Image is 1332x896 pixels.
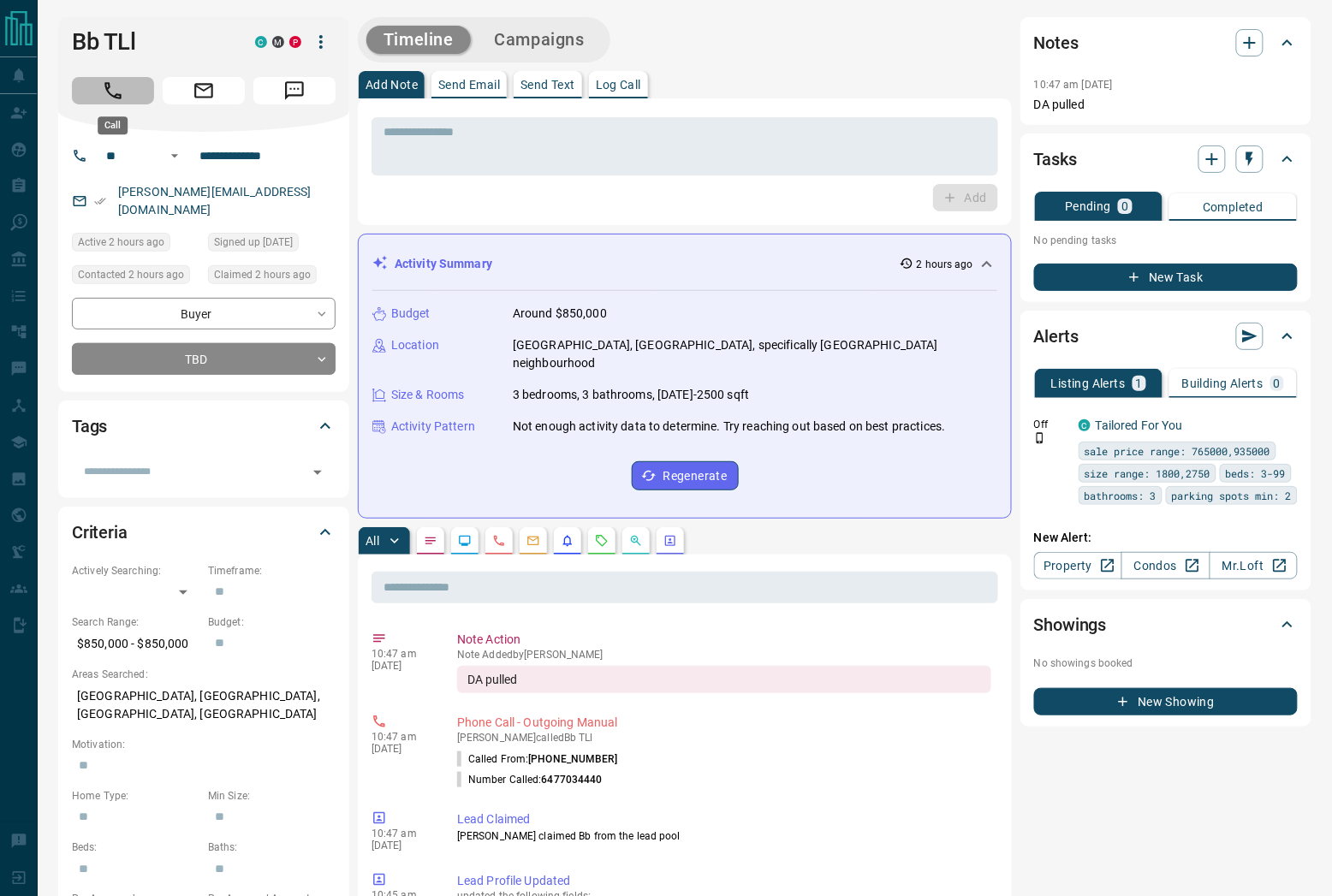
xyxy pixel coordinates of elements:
[391,386,465,404] p: Size & Rooms
[372,660,431,672] p: [DATE]
[632,461,739,490] button: Regenerate
[208,840,336,855] p: Baths:
[72,737,336,752] p: Motivation:
[917,257,973,272] p: 2 hours ago
[1051,377,1126,389] p: Listing Alerts
[1085,442,1270,460] span: sale price range: 765000,935000
[1034,96,1298,114] p: DA pulled
[457,649,991,661] p: Note Added by [PERSON_NAME]
[255,36,267,48] div: condos.ca
[1210,552,1298,579] a: Mr.Loft
[208,265,336,289] div: Mon Oct 13 2025
[118,185,312,217] a: [PERSON_NAME][EMAIL_ADDRESS][DOMAIN_NAME]
[1034,604,1298,645] div: Showings
[457,810,991,828] p: Lead Claimed
[372,731,431,743] p: 10:47 am
[457,872,991,890] p: Lead Profile Updated
[391,418,475,436] p: Activity Pattern
[513,386,749,404] p: 3 bedrooms, 3 bathrooms, [DATE]-2500 sqft
[72,519,128,546] h2: Criteria
[492,534,506,548] svg: Calls
[391,336,439,354] p: Location
[72,682,336,728] p: [GEOGRAPHIC_DATA], [GEOGRAPHIC_DATA], [GEOGRAPHIC_DATA], [GEOGRAPHIC_DATA]
[72,77,154,104] span: Call
[72,563,199,579] p: Actively Searching:
[72,788,199,804] p: Home Type:
[208,788,336,804] p: Min Size:
[542,774,603,786] span: 6477034440
[457,631,991,649] p: Note Action
[596,79,641,91] p: Log Call
[306,460,330,484] button: Open
[1172,487,1292,504] span: parking spots min: 2
[372,840,431,851] p: [DATE]
[1085,465,1210,482] span: size range: 1800,2750
[72,28,229,56] h1: Bb TLl
[528,753,617,765] span: [PHONE_NUMBER]
[1034,316,1298,357] div: Alerts
[72,233,199,257] div: Mon Oct 13 2025
[72,343,336,375] div: TBD
[1034,264,1298,291] button: New Task
[1121,552,1210,579] a: Condos
[1034,228,1298,253] p: No pending tasks
[1034,552,1122,579] a: Property
[1034,79,1113,91] p: 10:47 am [DATE]
[208,614,336,630] p: Budget:
[289,36,301,48] div: property.ca
[72,667,336,682] p: Areas Searched:
[457,828,991,844] p: [PERSON_NAME] claimed Bb from the lead pool
[372,743,431,755] p: [DATE]
[72,406,336,447] div: Tags
[72,840,199,855] p: Beds:
[163,77,245,104] span: Email
[1121,200,1128,212] p: 0
[1034,611,1107,638] h2: Showings
[1182,377,1264,389] p: Building Alerts
[272,36,284,48] div: mrloft.ca
[72,512,336,553] div: Criteria
[72,630,199,658] p: $850,000 - $850,000
[366,79,418,91] p: Add Note
[78,234,164,251] span: Active 2 hours ago
[1226,465,1286,482] span: beds: 3-99
[98,116,128,134] div: Call
[1034,145,1077,173] h2: Tasks
[366,535,379,547] p: All
[1034,417,1068,432] p: Off
[663,534,677,548] svg: Agent Actions
[72,614,199,630] p: Search Range:
[1034,529,1298,547] p: New Alert:
[1034,29,1079,56] h2: Notes
[72,412,107,440] h2: Tags
[457,732,991,744] p: [PERSON_NAME] called Bb TLl
[208,563,336,579] p: Timeframe:
[208,233,336,257] div: Sun Jan 16 2022
[513,418,946,436] p: Not enough activity data to determine. Try reaching out based on best practices.
[561,534,574,548] svg: Listing Alerts
[457,666,991,693] div: DA pulled
[1079,419,1091,431] div: condos.ca
[94,195,106,207] svg: Email Verified
[595,534,609,548] svg: Requests
[253,77,336,104] span: Message
[214,266,311,283] span: Claimed 2 hours ago
[72,298,336,329] div: Buyer
[391,305,431,323] p: Budget
[520,79,575,91] p: Send Text
[513,336,997,372] p: [GEOGRAPHIC_DATA], [GEOGRAPHIC_DATA], specifically [GEOGRAPHIC_DATA] neighbourhood
[457,751,617,767] p: Called From:
[478,26,602,54] button: Campaigns
[395,255,492,273] p: Activity Summary
[164,145,185,166] button: Open
[1203,201,1264,213] p: Completed
[1085,487,1157,504] span: bathrooms: 3
[1096,418,1183,432] a: Tailored For You
[1034,139,1298,180] div: Tasks
[1034,656,1298,671] p: No showings booked
[1034,22,1298,63] div: Notes
[366,26,471,54] button: Timeline
[1034,688,1298,715] button: New Showing
[1065,200,1111,212] p: Pending
[438,79,500,91] p: Send Email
